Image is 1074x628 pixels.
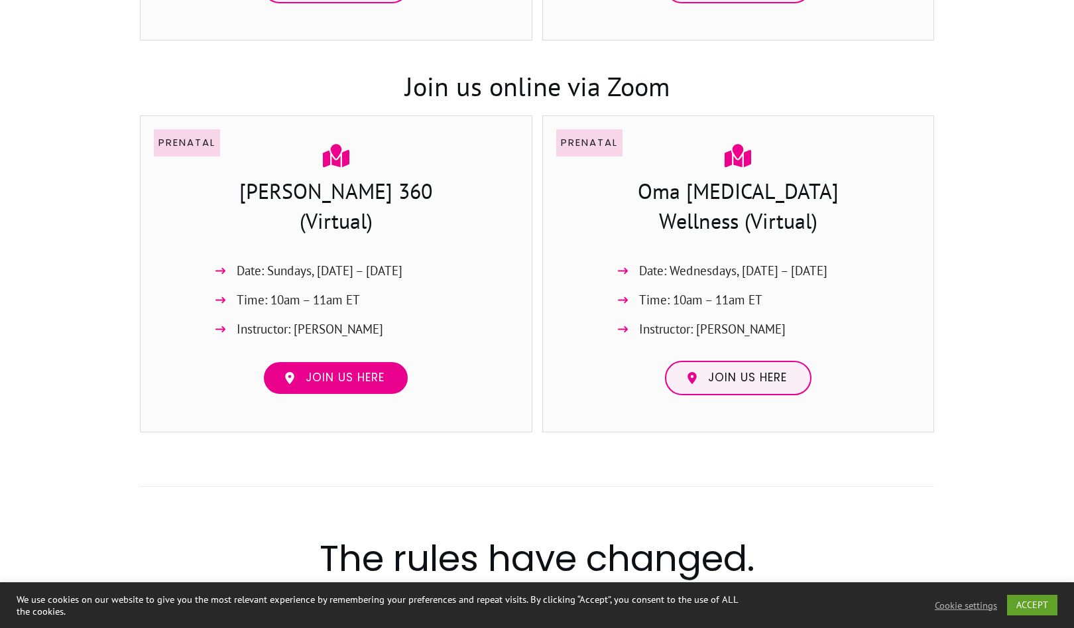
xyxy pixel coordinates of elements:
span: Date: Sundays, [DATE] – [DATE] [237,260,402,282]
div: We use cookies on our website to give you the most relevant experience by remembering your prefer... [17,594,745,617]
a: ACCEPT [1007,595,1057,615]
h2: The rules have changed. [140,534,934,594]
p: Prenatal [561,134,618,151]
span: Instructor: [PERSON_NAME] [639,318,786,340]
span: Instructor: [PERSON_NAME] [237,318,383,340]
span: Join us here [708,371,787,385]
p: Prenatal [158,134,215,151]
a: Join us here [665,361,811,395]
h3: Oma [MEDICAL_DATA] Wellness (Virtual) [596,176,880,239]
span: Time: 10am – 11am ET [237,289,360,311]
a: Cookie settings [935,599,997,611]
span: Time: 10am – 11am ET [639,289,762,311]
a: Join us here [263,361,409,395]
h3: Join us online via Zoom [141,41,933,115]
span: Join us here [306,371,385,385]
span: Date: Wednesdays, [DATE] – [DATE] [639,260,827,282]
h3: [PERSON_NAME] 360 (Virtual) [154,176,518,239]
